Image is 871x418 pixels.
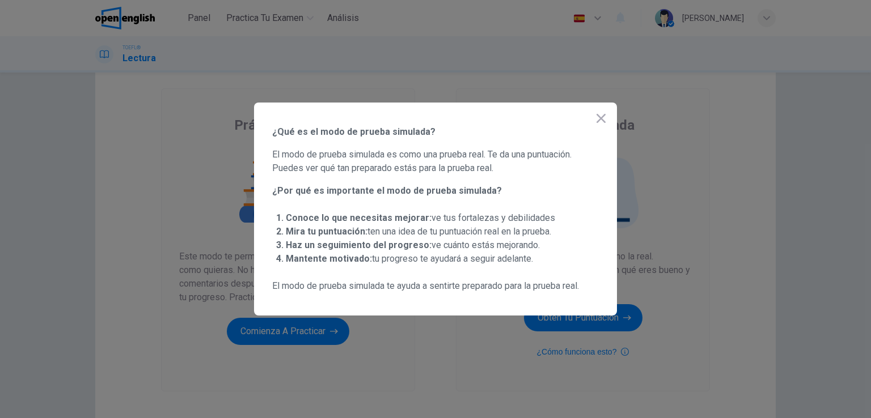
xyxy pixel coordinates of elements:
[272,184,599,198] span: ¿Por qué es importante el modo de prueba simulada?
[286,226,551,237] span: ten una idea de tu puntuación real en la prueba.
[272,125,599,139] span: ¿Qué es el modo de prueba simulada?
[286,253,533,264] span: tu progreso te ayudará a seguir adelante.
[286,240,432,250] strong: Haz un seguimiento del progreso:
[286,212,555,223] span: ve tus fortalezas y debilidades
[272,279,599,293] span: El modo de prueba simulada te ayuda a sentirte preparado para la prueba real.
[286,240,540,250] span: ve cuánto estás mejorando.
[286,212,432,223] strong: Conoce lo que necesitas mejorar:
[272,148,599,175] span: El modo de prueba simulada es como una prueba real. Te da una puntuación. Puedes ver qué tan prep...
[286,253,372,264] strong: Mantente motivado:
[286,226,367,237] strong: Mira tu puntuación:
